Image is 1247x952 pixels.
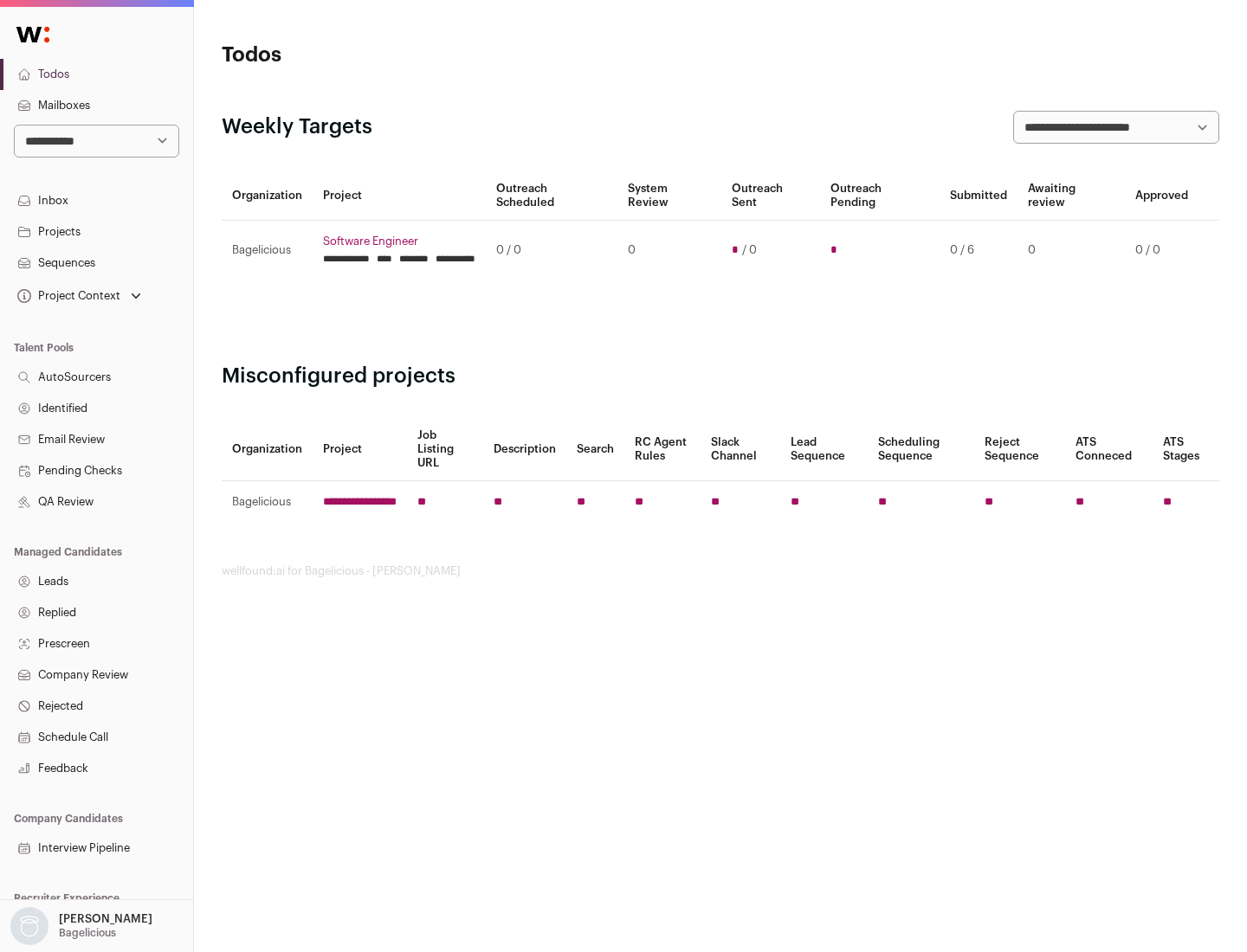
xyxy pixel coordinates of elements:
[1125,221,1199,280] td: 0 / 0
[701,418,780,481] th: Slack Channel
[14,289,120,303] div: Project Context
[14,284,145,308] button: Open dropdown
[7,907,156,945] button: Open dropdown
[313,171,486,221] th: Project
[940,171,1018,221] th: Submitted
[1153,418,1219,481] th: ATS Stages
[486,171,617,221] th: Outreach Scheduled
[222,42,554,69] h1: Todos
[323,235,475,248] a: Software Engineer
[780,418,868,481] th: Lead Sequence
[820,171,939,221] th: Outreach Pending
[222,418,313,481] th: Organization
[483,418,566,481] th: Description
[313,418,407,481] th: Project
[7,17,59,52] img: Wellfound
[407,418,483,481] th: Job Listing URL
[1018,171,1125,221] th: Awaiting review
[1125,171,1199,221] th: Approved
[974,418,1066,481] th: Reject Sequence
[222,171,313,221] th: Organization
[10,907,48,945] img: nopic.png
[617,171,720,221] th: System Review
[742,243,757,257] span: / 0
[940,221,1018,280] td: 0 / 6
[59,926,116,940] p: Bagelicious
[222,363,1219,390] h2: Misconfigured projects
[617,221,720,280] td: 0
[59,912,152,926] p: [PERSON_NAME]
[566,418,624,481] th: Search
[721,171,821,221] th: Outreach Sent
[1065,418,1152,481] th: ATS Conneced
[222,113,372,141] h2: Weekly Targets
[222,564,1219,578] footer: wellfound:ai for Bagelicious - [PERSON_NAME]
[222,481,313,524] td: Bagelicious
[868,418,974,481] th: Scheduling Sequence
[624,418,700,481] th: RC Agent Rules
[486,221,617,280] td: 0 / 0
[222,221,313,280] td: Bagelicious
[1018,221,1125,280] td: 0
